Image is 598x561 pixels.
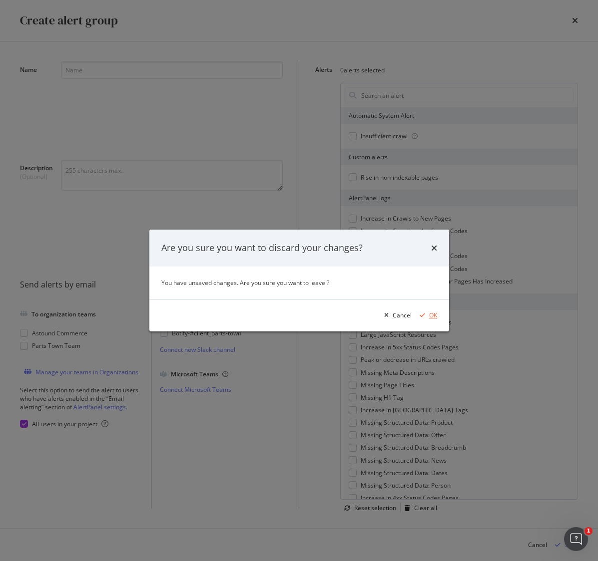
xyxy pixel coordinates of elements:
[431,242,437,255] div: times
[161,279,437,287] div: You have unsaved changes. Are you sure you want to leave ?
[585,527,593,535] span: 1
[149,230,449,331] div: modal
[380,307,412,323] button: Cancel
[416,307,437,323] button: OK
[564,527,588,551] iframe: Intercom live chat
[429,311,437,319] div: OK
[393,311,412,319] div: Cancel
[161,242,363,255] div: Are you sure you want to discard your changes?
